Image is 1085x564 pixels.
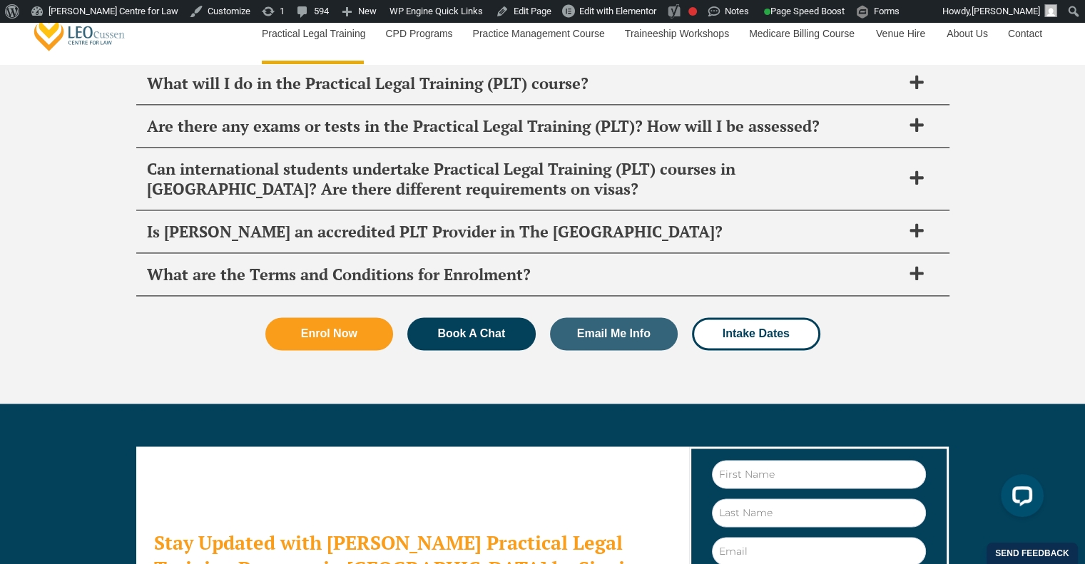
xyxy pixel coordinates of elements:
[972,6,1040,16] span: [PERSON_NAME]
[375,3,462,64] a: CPD Programs
[738,3,865,64] a: Medicare Billing Course
[692,317,820,350] a: Intake Dates
[712,460,926,488] input: First Name
[614,3,738,64] a: Traineeship Workshops
[147,159,902,199] h2: Can international students undertake Practical Legal Training (PLT) courses in [GEOGRAPHIC_DATA]?...
[997,3,1053,64] a: Contact
[437,328,505,339] span: Book A Chat
[865,3,936,64] a: Venue Hire
[32,11,127,52] a: [PERSON_NAME] Centre for Law
[147,265,902,284] h2: What are the Terms and Conditions for Enrolment?
[301,328,357,339] span: Enrol Now
[265,317,394,350] a: Enrol Now
[462,3,614,64] a: Practice Management Course
[251,3,375,64] a: Practical Legal Training
[712,498,926,527] input: Last Name
[147,73,902,93] h2: What will I do in the Practical Legal Training (PLT) course?
[579,6,656,16] span: Edit with Elementor
[723,328,790,339] span: Intake Dates
[989,468,1049,528] iframe: LiveChat chat widget
[147,116,902,136] h2: Are there any exams or tests in the Practical Legal Training (PLT)? How will I be assessed?
[688,7,697,16] div: Focus keyphrase not set
[577,328,651,339] span: Email Me Info
[147,222,902,242] h2: Is [PERSON_NAME] an accredited PLT Provider in The [GEOGRAPHIC_DATA]?
[550,317,678,350] a: Email Me Info
[936,3,997,64] a: About Us
[407,317,536,350] a: Book A Chat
